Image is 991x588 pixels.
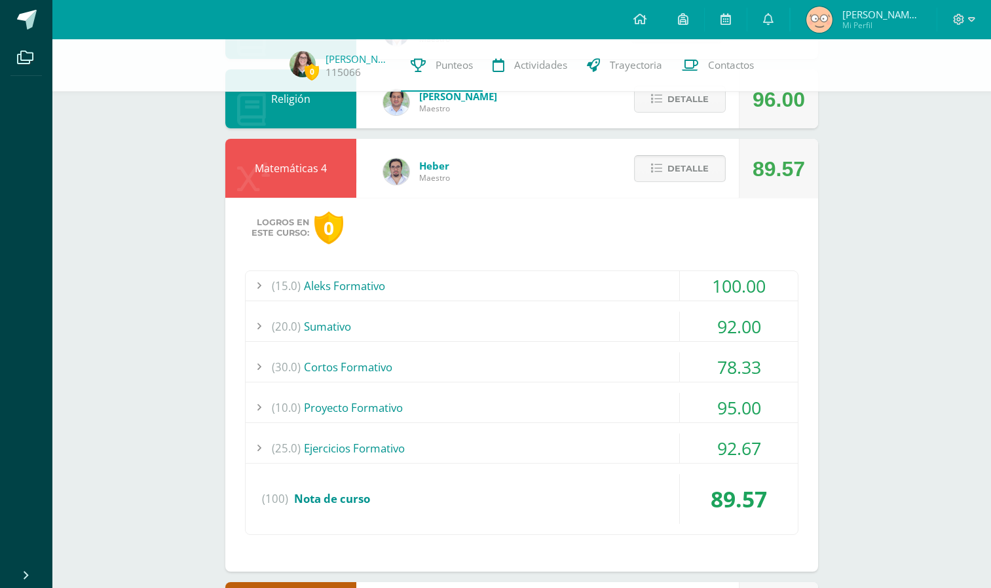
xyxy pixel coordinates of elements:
[672,39,764,92] a: Contactos
[753,70,805,129] div: 96.00
[383,89,409,115] img: f767cae2d037801592f2ba1a5db71a2a.png
[305,64,319,80] span: 0
[246,393,798,422] div: Proyecto Formativo
[577,39,672,92] a: Trayectoria
[246,352,798,382] div: Cortos Formativo
[225,139,356,198] div: Matemáticas 4
[680,271,798,301] div: 100.00
[290,51,316,77] img: 7a8bb309cd2690a783a0c444a844ac85.png
[272,312,301,341] span: (20.0)
[634,155,726,182] button: Detalle
[753,139,805,198] div: 89.57
[326,65,361,79] a: 115066
[246,271,798,301] div: Aleks Formativo
[419,172,450,183] span: Maestro
[225,69,356,128] div: Religión
[262,474,288,524] span: (100)
[272,393,301,422] span: (10.0)
[680,433,798,463] div: 92.67
[514,58,567,72] span: Actividades
[326,52,391,65] a: [PERSON_NAME]
[294,491,370,506] span: Nota de curso
[436,58,473,72] span: Punteos
[252,217,309,238] span: Logros en este curso:
[314,211,343,245] div: 0
[419,90,497,103] span: [PERSON_NAME]
[667,87,709,111] span: Detalle
[708,58,754,72] span: Contactos
[483,39,577,92] a: Actividades
[680,312,798,341] div: 92.00
[610,58,662,72] span: Trayectoria
[680,352,798,382] div: 78.33
[842,20,921,31] span: Mi Perfil
[419,103,497,114] span: Maestro
[246,433,798,463] div: Ejercicios Formativo
[272,433,301,463] span: (25.0)
[806,7,832,33] img: 6366ed5ed987100471695a0532754633.png
[667,156,709,181] span: Detalle
[680,393,798,422] div: 95.00
[272,352,301,382] span: (30.0)
[680,474,798,524] div: 89.57
[634,86,726,113] button: Detalle
[419,159,450,172] span: Heber
[401,39,483,92] a: Punteos
[272,271,301,301] span: (15.0)
[246,312,798,341] div: Sumativo
[842,8,921,21] span: [PERSON_NAME] de los Angeles
[383,158,409,185] img: 00229b7027b55c487e096d516d4a36c4.png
